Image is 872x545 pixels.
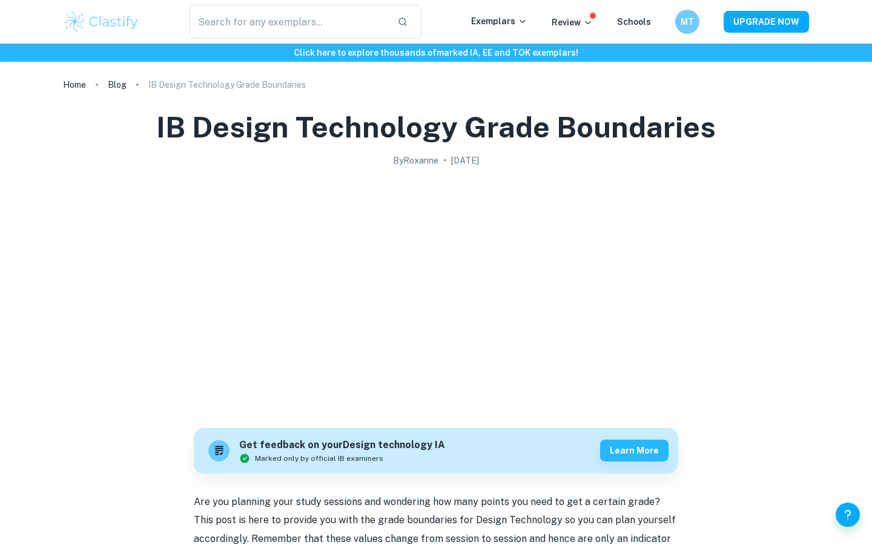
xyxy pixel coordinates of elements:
h6: Get feedback on your Design technology IA [239,438,445,453]
span: Marked only by official IB examiners [255,453,383,464]
h6: MT [681,15,695,28]
p: Review [552,16,593,29]
p: Exemplars [471,15,527,28]
button: Help and Feedback [836,503,860,527]
button: Learn more [600,440,669,461]
a: Blog [108,76,127,93]
p: • [443,154,446,167]
a: Schools [617,17,651,27]
p: IB Design Technology Grade Boundaries [148,78,306,91]
button: MT [675,10,699,34]
img: Clastify logo [63,10,140,34]
input: Search for any exemplars... [190,5,388,39]
h6: Click here to explore thousands of marked IA, EE and TOK exemplars ! [2,46,870,59]
h2: [DATE] [451,154,479,167]
h1: IB Design Technology Grade Boundaries [156,108,716,147]
img: IB Design Technology Grade Boundaries cover image [194,172,678,414]
a: Home [63,76,86,93]
a: Get feedback on yourDesign technology IAMarked only by official IB examinersLearn more [194,428,678,474]
button: UPGRADE NOW [724,11,809,33]
h2: By Roxanne [393,154,438,167]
